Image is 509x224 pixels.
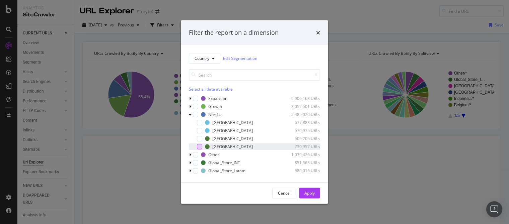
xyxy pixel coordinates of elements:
div: Nordics [208,112,223,117]
div: times [316,28,320,37]
input: Search [189,69,320,81]
div: 677,883 URLs [287,120,320,125]
div: Filter the report on a dimension [189,28,279,37]
button: Cancel [272,188,296,198]
div: 505,205 URLs [287,136,320,141]
button: Apply [299,188,320,198]
div: Open Intercom Messenger [486,201,502,217]
div: 570,975 URLs [287,128,320,133]
div: 730,957 URLs [287,144,320,149]
div: 1,030,426 URLs [287,152,320,157]
div: 580,016 URLs [287,168,320,174]
div: modal [181,20,328,204]
div: Other [208,152,219,157]
div: 3,052,501 URLs [287,104,320,109]
div: [GEOGRAPHIC_DATA] [212,144,253,149]
div: Expansion [208,96,227,101]
div: Global_Store_INT [208,160,240,165]
div: Global_Store_Latam [208,168,245,174]
div: [GEOGRAPHIC_DATA] [212,128,253,133]
a: Edit Segmentation [223,55,257,62]
div: [GEOGRAPHIC_DATA] [212,120,253,125]
button: Country [189,53,220,64]
div: Apply [304,190,315,196]
span: Country [195,55,209,61]
div: 9,906,163 URLs [287,96,320,101]
div: Growth [208,104,222,109]
div: 2,485,020 URLs [287,112,320,117]
div: Select all data available [189,86,320,92]
div: 851,363 URLs [287,160,320,165]
div: [GEOGRAPHIC_DATA] [212,136,253,141]
div: Cancel [278,190,291,196]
